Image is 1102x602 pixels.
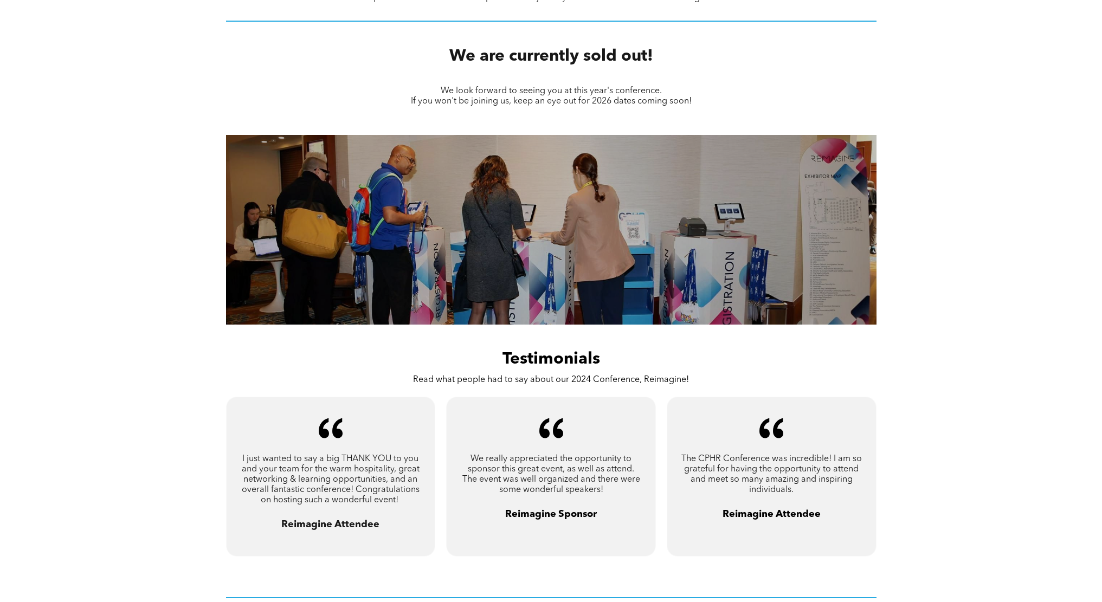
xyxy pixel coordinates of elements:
span: Reimagine Attendee [281,520,379,529]
span: I just wanted to say a big THANK YOU to you and your team for the warm hospitality, great network... [242,455,420,504]
span: We are currently sold out! [449,48,653,64]
span: The CPHR Conference was incredible! I am so grateful for having the opportunity to attend and mee... [681,455,862,494]
span: If you won't be joining us, keep an eye out for 2026 dates coming soon! [411,97,692,106]
span: We look forward to seeing you at this year's conference. [441,87,662,95]
span: Testimonials [502,351,600,367]
span: We really appreciated the opportunity to sponsor this great event, as well as attend. The event w... [462,455,640,494]
span: Read what people had to say about our 2024 Conference, Reimagine! [413,376,689,384]
span: Reimagine Attendee [723,509,821,519]
span: Reimagine Sponsor [505,509,597,519]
